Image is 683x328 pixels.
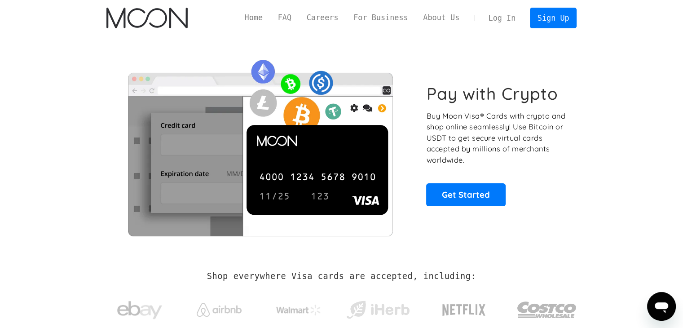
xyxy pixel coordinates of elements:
[530,8,577,28] a: Sign Up
[106,53,414,236] img: Moon Cards let you spend your crypto anywhere Visa is accepted.
[517,293,577,327] img: Costco
[344,289,411,326] a: iHerb
[197,303,242,317] img: Airbnb
[207,271,476,281] h2: Shop everywhere Visa cards are accepted, including:
[299,12,346,23] a: Careers
[265,296,332,320] a: Walmart
[344,298,411,322] img: iHerb
[276,305,321,315] img: Walmart
[106,8,188,28] img: Moon Logo
[106,8,188,28] a: home
[237,12,270,23] a: Home
[424,290,504,326] a: Netflix
[117,296,162,324] img: ebay
[426,111,567,166] p: Buy Moon Visa® Cards with crypto and shop online seamlessly! Use Bitcoin or USDT to get secure vi...
[185,294,252,321] a: Airbnb
[426,183,506,206] a: Get Started
[415,12,467,23] a: About Us
[481,8,523,28] a: Log In
[647,292,676,321] iframe: Button to launch messaging window
[441,299,486,321] img: Netflix
[346,12,415,23] a: For Business
[270,12,299,23] a: FAQ
[426,84,558,104] h1: Pay with Crypto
